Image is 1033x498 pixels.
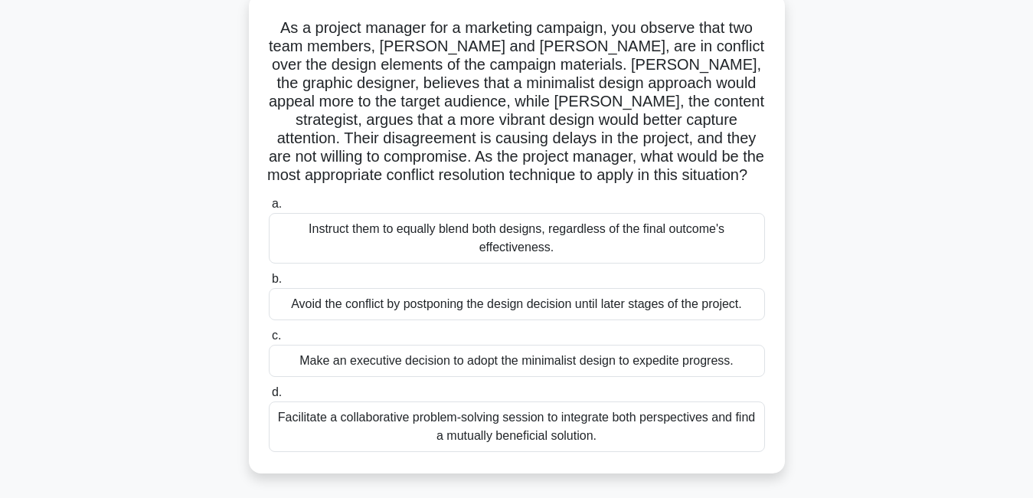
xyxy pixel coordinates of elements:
span: c. [272,329,281,342]
div: Facilitate a collaborative problem-solving session to integrate both perspectives and find a mutu... [269,401,765,452]
div: Make an executive decision to adopt the minimalist design to expedite progress. [269,345,765,377]
span: d. [272,385,282,398]
span: b. [272,272,282,285]
span: a. [272,197,282,210]
div: Instruct them to equally blend both designs, regardless of the final outcome's effectiveness. [269,213,765,264]
h5: As a project manager for a marketing campaign, you observe that two team members, [PERSON_NAME] a... [267,18,767,185]
div: Avoid the conflict by postponing the design decision until later stages of the project. [269,288,765,320]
